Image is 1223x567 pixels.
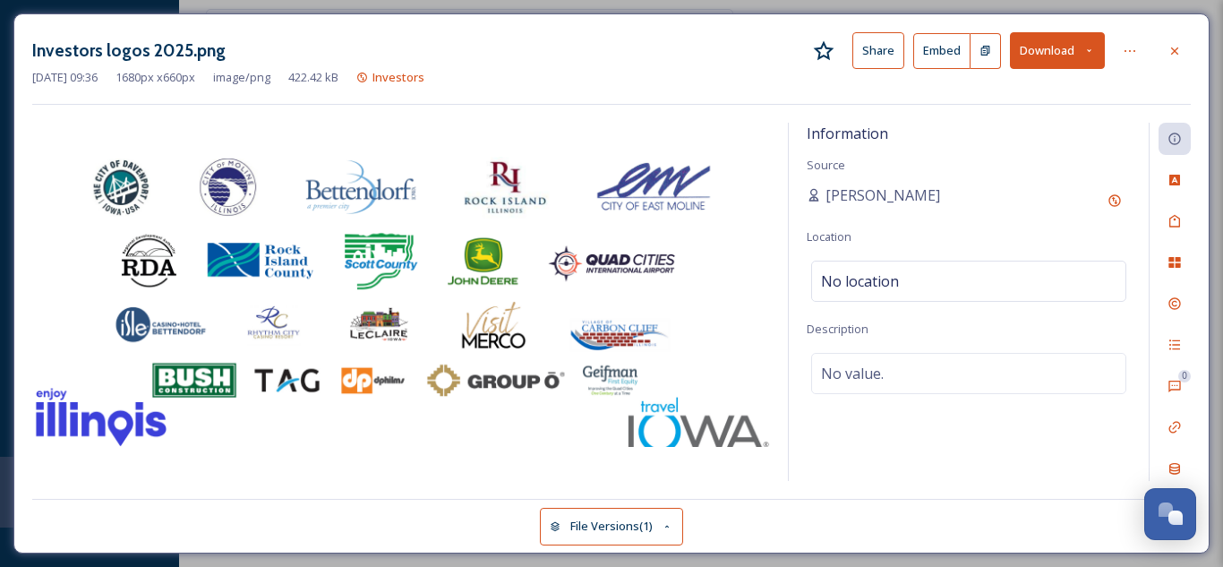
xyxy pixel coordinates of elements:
span: 1680 px x 660 px [115,69,195,86]
button: File Versions(1) [540,508,683,545]
span: [PERSON_NAME] [825,185,940,206]
span: Location [807,228,851,245]
button: Share [852,32,904,69]
img: Investors%20logos%202025.png [32,157,770,447]
button: Download [1010,32,1105,69]
span: [DATE] 09:36 [32,69,98,86]
span: No value. [821,363,884,384]
button: Open Chat [1144,488,1196,540]
span: Investors [372,69,424,85]
button: Embed [913,33,971,69]
span: Information [807,124,888,143]
span: Source [807,157,845,173]
span: 422.42 kB [288,69,338,86]
h3: Investors logos 2025.png [32,38,226,64]
div: 0 [1178,370,1191,382]
span: Description [807,321,868,337]
span: image/png [213,69,270,86]
span: No location [821,271,899,292]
